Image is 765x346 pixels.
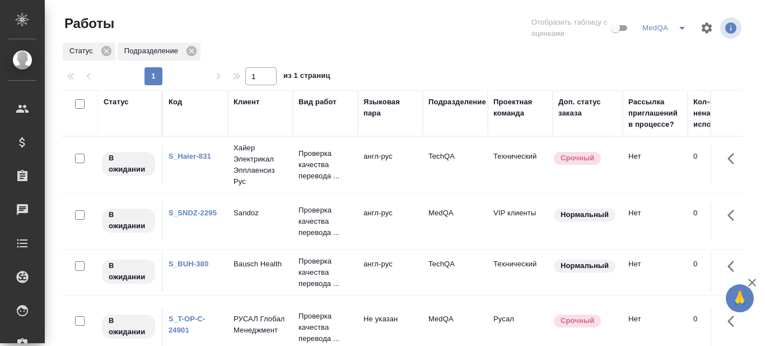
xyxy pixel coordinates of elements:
[423,202,488,241] td: MedQA
[169,315,206,334] a: S_T-OP-C-24901
[693,96,761,130] div: Кол-во неназначенных исполнителей
[234,259,287,270] p: Bausch Health
[109,209,148,232] p: В ожидании
[62,15,114,33] span: Работы
[623,202,688,241] td: Нет
[298,256,352,289] p: Проверка качества перевода ...
[423,253,488,292] td: TechQA
[169,96,182,108] div: Код
[720,17,744,39] span: Посмотреть информацию
[358,253,423,292] td: англ-рус
[623,145,688,184] td: Нет
[358,145,423,184] td: англ-рус
[488,145,553,184] td: Технический
[488,202,553,241] td: VIP клиенты
[101,151,156,177] div: Исполнитель назначен, приступать к работе пока рано
[124,45,182,57] p: Подразделение
[640,19,693,37] div: split button
[628,96,682,130] div: Рассылка приглашений в процессе?
[730,287,749,310] span: 🙏
[721,253,748,280] button: Здесь прячутся важные кнопки
[561,209,609,220] p: Нормальный
[561,153,594,164] p: Срочный
[234,96,259,108] div: Клиент
[363,96,417,119] div: Языковая пара
[234,142,287,187] p: Хайер Электрикал Эпплаенсиз Рус
[623,253,688,292] td: Нет
[721,145,748,172] button: Здесь прячутся важные кнопки
[283,69,330,85] span: из 1 страниц
[169,209,217,217] a: S_SNDZ-2295
[101,259,156,285] div: Исполнитель назначен, приступать к работе пока рано
[298,96,337,108] div: Вид работ
[109,260,148,283] p: В ожидании
[558,96,617,119] div: Доп. статус заказа
[101,207,156,234] div: Исполнитель назначен, приступать к работе пока рано
[493,96,547,119] div: Проектная команда
[298,148,352,182] p: Проверка качества перевода ...
[298,205,352,238] p: Проверка качества перевода ...
[488,253,553,292] td: Технический
[109,315,148,338] p: В ожидании
[726,284,754,312] button: 🙏
[104,96,129,108] div: Статус
[561,260,609,271] p: Нормальный
[693,15,720,41] span: Настроить таблицу
[721,202,748,229] button: Здесь прячутся важные кнопки
[721,308,748,335] button: Здесь прячутся важные кнопки
[101,313,156,340] div: Исполнитель назначен, приступать к работе пока рано
[234,207,287,219] p: Sandoz
[531,17,609,39] span: Отобразить таблицу с оценками
[118,43,200,61] div: Подразделение
[109,153,148,175] p: В ожидании
[298,311,352,344] p: Проверка качества перевода ...
[423,145,488,184] td: TechQA
[561,315,594,326] p: Срочный
[234,313,287,336] p: РУСАЛ Глобал Менеджмент
[169,152,211,160] a: S_Haier-831
[358,202,423,241] td: англ-рус
[428,96,486,108] div: Подразделение
[169,260,208,268] a: S_BUH-380
[63,43,115,61] div: Статус
[69,45,97,57] p: Статус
